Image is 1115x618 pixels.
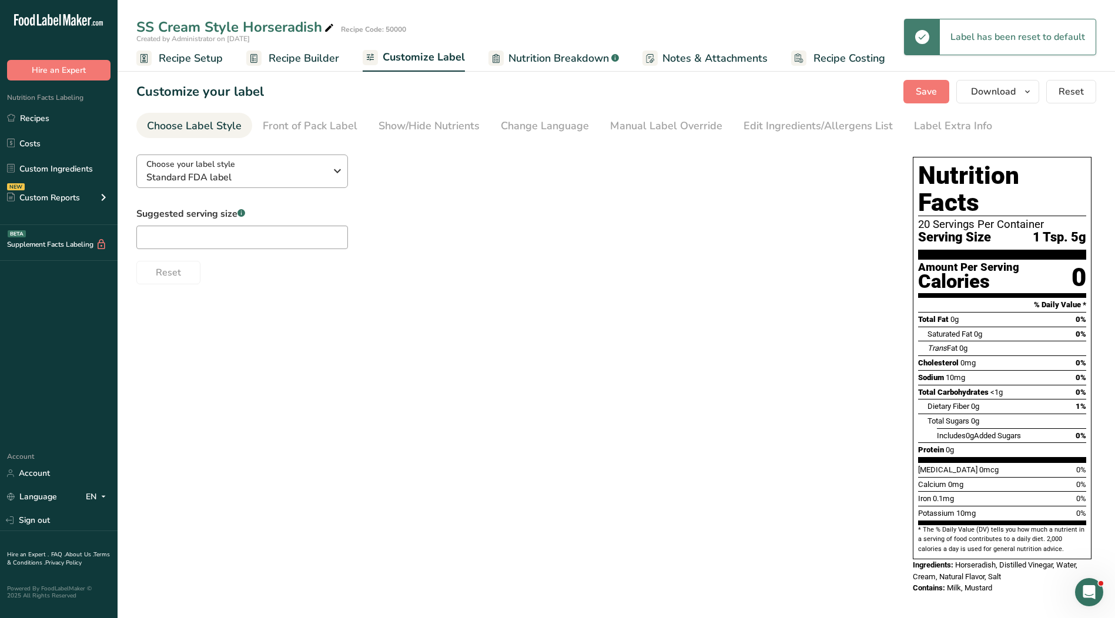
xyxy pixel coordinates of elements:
div: 20 Servings Per Container [918,219,1086,230]
a: Customize Label [363,44,465,72]
a: About Us . [65,550,93,559]
button: go back [8,5,30,27]
span: Sodium [918,373,944,382]
span: 0% [1076,315,1086,324]
button: Hire an Expert [7,60,111,80]
div: Front of Pack Label [263,118,357,134]
div: Edit Ingredients/Allergens List [744,118,893,134]
span: [MEDICAL_DATA] [918,465,977,474]
span: Download [971,85,1016,99]
span: 10mg [956,509,976,518]
h1: Nutrition Facts [918,162,1086,216]
span: 0% [1076,509,1086,518]
span: 0g [966,431,974,440]
div: BETA [8,230,26,237]
h1: [PERSON_NAME] [57,6,133,15]
span: Reset [156,266,181,280]
div: EN [86,490,111,504]
a: Hire an Expert . [7,550,49,559]
span: Total Fat [918,315,949,324]
section: * The % Daily Value (DV) tells you how much a nutrient in a serving of food contributes to a dail... [918,525,1086,554]
button: Home [184,5,206,27]
div: Label Extra Info [914,118,992,134]
iframe: Intercom live chat [1075,578,1103,606]
span: <1g [990,388,1003,397]
a: Recipe Setup [136,45,223,72]
span: Iron [918,494,931,503]
span: Dietary Fiber [928,402,969,411]
span: Horseradish, Distilled Vinegar, Water, Cream, Natural Flavor, Salt [913,560,1077,581]
div: Calories [918,273,1019,290]
div: [PERSON_NAME] • [DATE] [19,182,111,189]
span: 1% [1076,402,1086,411]
span: Protein [918,445,944,454]
span: Choose your label style [146,158,235,170]
span: Contains: [913,583,945,592]
span: Customize Label [383,49,465,65]
span: Calcium [918,480,946,489]
span: Milk, Mustard [947,583,992,592]
div: Choose Label Style [147,118,242,134]
div: 0 [1072,262,1086,293]
span: 0g [974,330,982,338]
span: Reset [1059,85,1084,99]
span: Recipe Setup [159,51,223,66]
span: 1 Tsp. 5g [1033,230,1086,245]
div: Custom Reports [7,192,80,204]
span: 0g [959,344,967,352]
button: Send a message… [202,380,220,399]
span: 0% [1076,494,1086,503]
a: Recipe Builder [246,45,339,72]
button: Gif picker [37,385,46,394]
i: Trans [928,344,947,352]
div: Close [206,5,227,26]
span: 0g [971,402,979,411]
span: 0% [1076,388,1086,397]
button: Save [903,80,949,103]
span: 0% [1076,465,1086,474]
div: NEW [7,183,25,190]
div: Just checking in! How’s everything going with FLM so far? [19,92,183,115]
div: Amount Per Serving [918,262,1019,273]
button: Upload attachment [56,385,65,394]
div: Hi [PERSON_NAME]Just checking in! How’s everything going with FLM so far?If you’ve got any questi... [9,68,193,180]
div: Rana says… [9,68,226,206]
span: Recipe Costing [813,51,885,66]
div: Let’s chat! 👇 [19,162,183,173]
span: Potassium [918,509,955,518]
button: Reset [136,261,200,284]
div: Show/Hide Nutrients [379,118,480,134]
div: Recipe Code: 50000 [341,24,406,35]
a: Language [7,486,57,507]
p: Active [57,15,81,26]
img: Profile image for Rana [34,6,52,25]
span: Includes Added Sugars [937,431,1021,440]
span: Created by Administrator on [DATE] [136,34,250,43]
span: Save [916,85,937,99]
a: Nutrition Breakdown [488,45,619,72]
span: 0.1mg [933,494,954,503]
label: Suggested serving size [136,207,348,221]
span: 0% [1076,480,1086,489]
span: 0mg [960,358,976,367]
div: SS Cream Style Horseradish [136,16,336,38]
span: 10mg [946,373,965,382]
span: Notes & Attachments [662,51,768,66]
h1: Customize your label [136,82,264,102]
section: % Daily Value * [918,298,1086,312]
a: Notes & Attachments [642,45,768,72]
span: 0% [1076,373,1086,382]
div: Hi [PERSON_NAME] [19,75,183,86]
span: 0g [971,417,979,425]
div: Label has been reset to default [940,19,1096,55]
a: FAQ . [51,550,65,559]
span: 0% [1076,431,1086,440]
div: Powered By FoodLabelMaker © 2025 All Rights Reserved [7,585,111,599]
span: Nutrition Breakdown [508,51,609,66]
span: 0% [1076,358,1086,367]
span: Fat [928,344,957,352]
span: 0g [946,445,954,454]
span: Ingredients: [913,560,953,569]
div: Manual Label Override [610,118,722,134]
button: Reset [1046,80,1096,103]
